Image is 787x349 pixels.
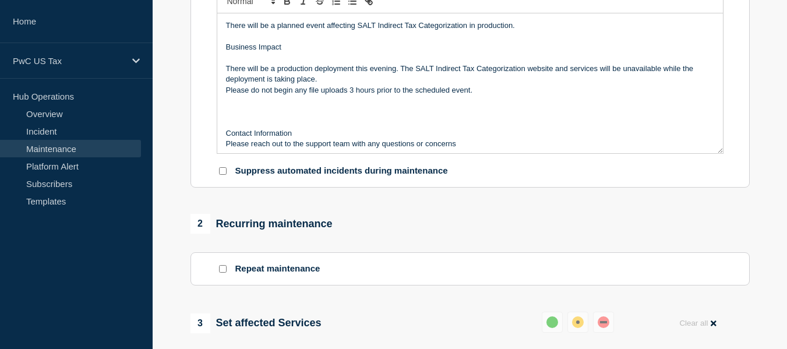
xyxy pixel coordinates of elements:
[567,312,588,333] button: affected
[219,167,227,175] input: Suppress automated incidents during maintenance
[219,265,227,273] input: Repeat maintenance
[217,13,723,153] div: Message
[226,20,714,31] p: There will be a planned event affecting SALT Indirect Tax Categorization in production.
[235,263,320,274] p: Repeat maintenance
[226,42,714,52] p: Business Impact
[226,85,714,96] p: Please do not begin any file uploads 3 hours prior to the scheduled event.
[542,312,563,333] button: up
[190,214,210,234] span: 2
[672,312,723,334] button: Clear all
[572,316,584,328] div: affected
[226,139,714,149] p: Please reach out to the support team with any questions or concerns
[226,128,714,139] p: Contact Information
[235,165,448,177] p: Suppress automated incidents during maintenance
[13,56,125,66] p: PwC US Tax
[546,316,558,328] div: up
[190,214,333,234] div: Recurring maintenance
[598,316,609,328] div: down
[190,313,210,333] span: 3
[190,313,322,333] div: Set affected Services
[226,64,714,85] p: There will be a production deployment this evening. The SALT Indirect Tax Categorization website ...
[593,312,614,333] button: down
